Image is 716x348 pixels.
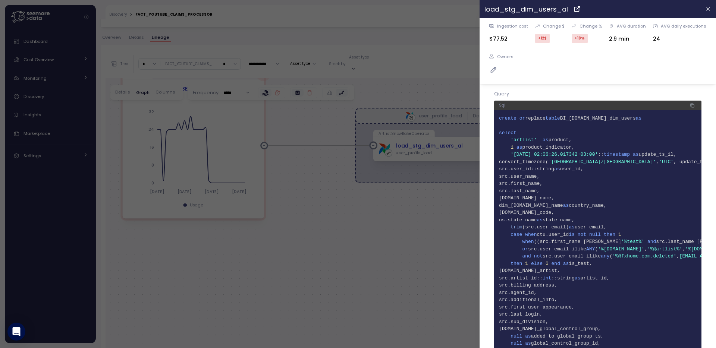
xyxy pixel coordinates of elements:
[618,232,621,237] span: 1
[633,152,639,157] span: as
[494,90,701,98] p: Query
[578,232,586,237] span: not
[546,116,560,121] span: table
[531,333,604,339] span: added_to_global_group_ts,
[499,267,697,275] span: [DOMAIN_NAME]_artist,
[531,341,601,346] span: global_control_group_id,
[543,137,549,143] span: as
[598,246,645,252] span: '%[DOMAIN_NAME]'
[499,203,563,208] span: dim_[DOMAIN_NAME]_name
[499,173,697,180] span: src.user_name,
[511,152,598,157] span: '[DATE] 02:06:26.017342+03:00'
[511,145,514,150] span: 1
[511,261,522,266] span: then
[499,289,697,297] span: src.agent_id,
[546,261,549,266] span: 0
[560,116,636,121] span: BI_[DOMAIN_NAME]_dim_users
[497,54,514,60] div: Owners
[525,232,537,237] span: when
[543,275,551,281] span: int
[598,152,604,157] span: ::
[549,137,572,143] span: product,
[604,232,615,237] span: then
[621,239,644,244] span: '%test%'
[610,253,613,259] span: (
[499,275,543,281] span: src.artist_id::
[7,323,25,341] div: Open Intercom Messenger
[499,282,697,289] span: src.billing_address,
[531,261,543,266] span: else
[543,217,575,223] span: state_name,
[537,217,543,223] span: as
[682,246,685,252] span: ,
[522,145,575,150] span: product_indicator,
[522,224,569,230] span: (src.user_email)
[636,116,642,121] span: as
[552,275,575,281] span: ::string
[499,311,697,318] span: src.last_login,
[586,246,595,252] span: ANY
[525,341,531,346] span: as
[613,253,677,259] span: '%@fxhome.com.deleted'
[656,159,659,165] span: ,
[581,275,610,281] span: artist_id,
[499,296,697,304] span: src.additional_info,
[575,224,607,230] span: user_email,
[525,261,528,266] span: 1
[659,159,673,165] span: 'UTC'
[601,253,609,259] span: any
[499,166,554,172] span: src.user_id::string
[499,217,537,223] span: us.state_name
[522,246,528,252] span: or
[525,116,546,121] span: replace
[563,261,569,266] span: as
[569,224,575,230] span: as
[511,333,522,339] span: null
[552,261,560,266] span: end
[647,246,682,252] span: '%@artlist%'
[639,152,676,157] span: update_ts_il,
[569,232,575,237] span: is
[499,130,516,136] span: select
[511,137,537,143] span: 'artlist'
[499,159,549,165] span: convert_timezone(
[516,145,522,150] span: as
[676,253,679,259] span: ,
[569,203,607,208] span: country_name,
[499,304,697,311] span: src.first_user_appearance,
[525,333,531,339] span: as
[519,116,525,121] span: or
[563,203,569,208] span: as
[499,209,697,216] span: [DOMAIN_NAME]_code,
[499,325,697,333] span: [DOMAIN_NAME]_global_control_group,
[499,180,697,187] span: src.first_name,
[589,232,601,237] span: null
[575,275,581,281] span: as
[511,232,522,237] span: case
[543,253,601,259] span: src.user_email ilike
[534,253,543,259] span: not
[554,166,560,172] span: as
[647,239,656,244] span: and
[534,239,621,244] span: ((src.first_name [PERSON_NAME]
[522,253,531,259] span: and
[549,159,656,165] span: '[GEOGRAPHIC_DATA]/[GEOGRAPHIC_DATA]'
[511,224,522,230] span: trim
[560,166,583,172] span: user_id,
[595,246,598,252] span: (
[569,261,592,266] span: is_test,
[528,246,586,252] span: src.user_email ilike
[522,239,534,244] span: when
[644,246,647,252] span: ,
[499,318,697,326] span: src.sub_division,
[511,341,522,346] span: null
[537,232,569,237] span: ctu.user_id
[499,187,697,195] span: src.last_name,
[604,152,630,157] span: timestamp
[499,116,516,121] span: create
[499,194,697,202] span: [DOMAIN_NAME]_name,
[499,103,505,108] p: Sql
